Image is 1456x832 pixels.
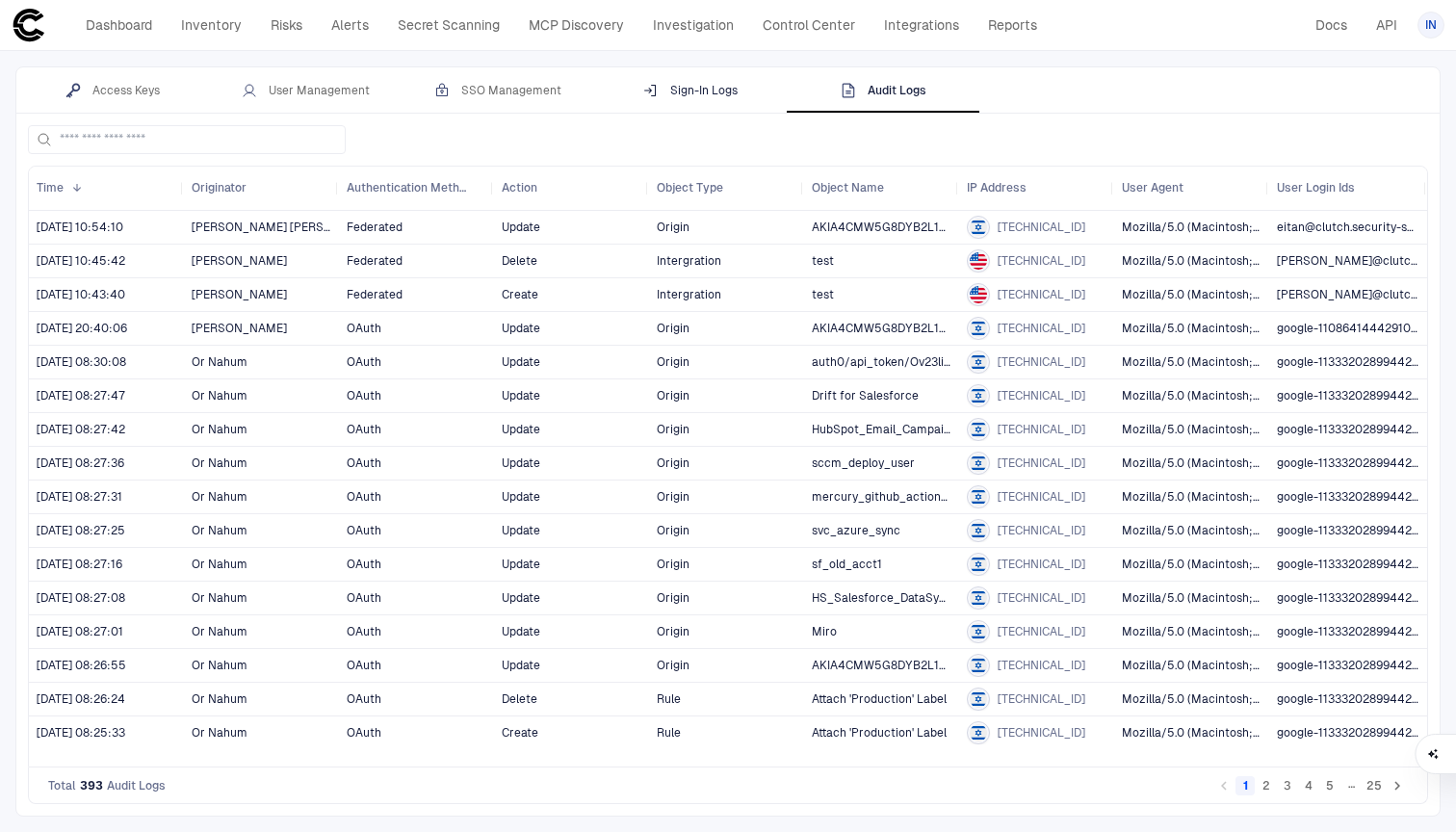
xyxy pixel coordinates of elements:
span: Update [502,423,540,436]
span: Origin [657,558,689,571]
span: IN [1425,17,1437,33]
img: IL [970,455,987,472]
span: [TECHNICAL_ID] [998,220,1085,235]
span: Delete [502,692,537,706]
img: IL [970,320,987,337]
button: Go to page 5 [1320,776,1339,795]
span: test [812,254,834,268]
div: 08/09/2025 05:26:55 (GMT+00:00 UTC) [37,658,126,673]
span: [DATE] 10:45:42 [37,253,125,269]
span: Rule [657,692,681,706]
a: API [1367,12,1406,39]
a: Risks [262,12,311,39]
span: Drift for Salesforce [812,389,919,403]
span: [DATE] 10:54:10 [37,220,123,235]
span: Update [502,558,540,571]
span: Or Nahum [192,692,247,706]
span: Object Name [812,180,884,195]
span: auth0/api_token/Ov23li8KJh [812,355,972,369]
span: AKIA4CMW5G8DYB2L1Y7N [812,322,962,335]
span: Origin [657,591,689,605]
div: 08/09/2025 05:27:25 (GMT+00:00 UTC) [37,523,125,538]
span: [TECHNICAL_ID] [998,321,1085,336]
span: OAuth [347,524,381,537]
img: IL [970,219,987,236]
button: page 1 [1235,776,1255,795]
span: OAuth [347,423,381,436]
img: IL [970,421,987,438]
span: Or Nahum [192,659,247,672]
span: OAuth [347,490,381,504]
span: HubSpot_Email_Campaign_Access [812,423,1003,436]
img: IL [970,556,987,573]
a: Dashboard [77,12,161,39]
span: Federated [347,254,403,268]
span: [TECHNICAL_ID] [998,489,1085,505]
a: Control Center [754,12,864,39]
img: IL [970,657,987,674]
span: AKIA4CMW5G8DYB2L1Y7N [812,221,962,234]
button: IN [1417,12,1444,39]
span: mercury_github_actions_api_dev [812,490,996,504]
span: [TECHNICAL_ID] [998,590,1085,606]
span: Origin [657,221,689,234]
span: OAuth [347,558,381,571]
span: Origin [657,625,689,638]
span: [PERSON_NAME] [192,288,287,301]
img: IL [970,353,987,371]
img: IL [970,623,987,640]
span: Update [502,524,540,537]
span: OAuth [347,726,381,740]
div: 08/09/2025 17:40:06 (GMT+00:00 UTC) [37,321,127,336]
img: US [970,286,987,303]
span: [TECHNICAL_ID] [998,557,1085,572]
span: Or Nahum [192,423,247,436]
button: Go to page 2 [1257,776,1276,795]
span: Or Nahum [192,355,247,369]
span: Or Nahum [192,456,247,470]
span: Attach 'Production' Label [812,726,947,740]
img: IL [970,522,987,539]
span: Audit Logs [107,778,166,793]
span: Origin [657,389,689,403]
img: US [970,252,987,270]
span: [TECHNICAL_ID] [998,287,1085,302]
img: IL [970,488,987,506]
span: [DATE] 08:27:16 [37,557,122,572]
span: [TECHNICAL_ID] [998,691,1085,707]
span: Or Nahum [192,558,247,571]
div: Access Keys [65,83,160,98]
span: Or Nahum [192,389,247,403]
span: [TECHNICAL_ID] [998,455,1085,471]
div: 08/09/2025 05:27:31 (GMT+00:00 UTC) [37,489,122,505]
a: Reports [979,12,1046,39]
span: Rule [657,726,681,740]
span: svc_azure_sync [812,524,900,537]
span: User Agent [1122,180,1183,195]
span: User Login Ids [1277,180,1355,195]
span: Origin [657,423,689,436]
a: Alerts [323,12,377,39]
span: Create [502,288,538,301]
a: Inventory [172,12,250,39]
span: Origin [657,490,689,504]
span: [TECHNICAL_ID] [998,725,1085,741]
span: Or Nahum [192,591,247,605]
div: 08/09/2025 05:27:01 (GMT+00:00 UTC) [37,624,123,639]
span: Update [502,490,540,504]
span: [DATE] 08:27:08 [37,590,125,606]
span: Update [502,456,540,470]
span: [DATE] 08:27:31 [37,489,122,505]
div: SSO Management [434,83,561,98]
span: [TECHNICAL_ID] [998,388,1085,403]
span: AKIA4CMW5G8DYB2L1Y7N [812,659,962,672]
span: Origin [657,322,689,335]
div: 09/09/2025 07:43:40 (GMT+00:00 UTC) [37,287,125,302]
nav: pagination navigation [1213,774,1408,797]
span: Update [502,322,540,335]
span: eitan@clutch.security-sandbox [1277,221,1446,234]
span: Update [502,591,540,605]
span: Or Nahum [192,726,247,740]
span: Time [37,180,64,195]
span: HS_Salesforce_DataSync [812,591,952,605]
